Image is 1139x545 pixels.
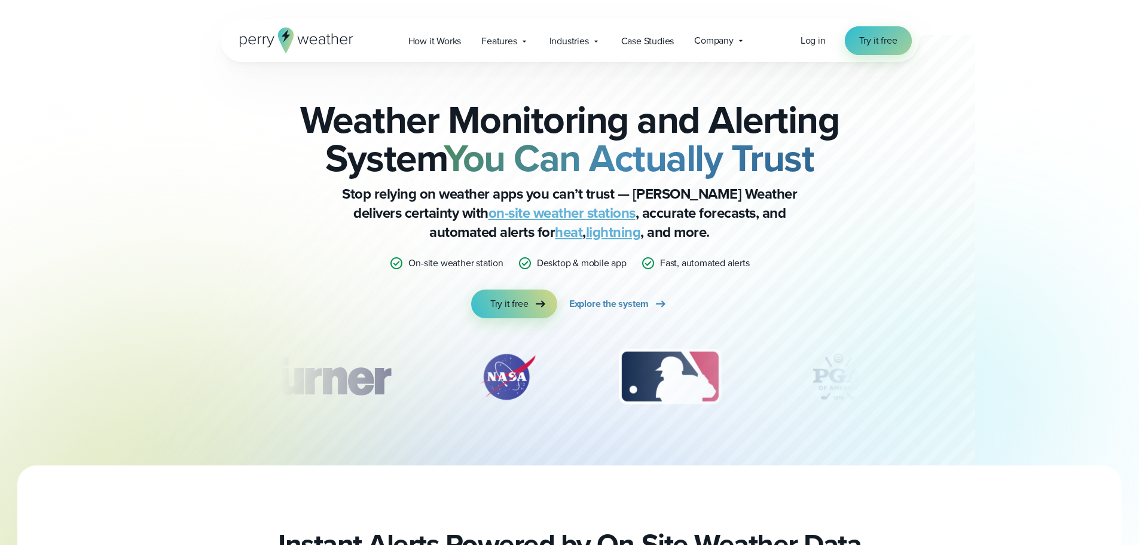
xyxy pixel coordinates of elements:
span: Log in [801,34,826,47]
div: 4 of 12 [790,347,886,407]
span: Company [694,34,734,48]
div: 3 of 12 [607,347,733,407]
a: on-site weather stations [488,202,636,224]
div: slideshow [280,347,859,413]
a: Try it free [845,26,912,55]
a: How it Works [398,29,472,53]
span: Features [481,34,517,48]
a: Explore the system [569,290,668,318]
img: PGA.svg [790,347,886,407]
span: Industries [549,34,589,48]
p: Desktop & mobile app [537,256,627,270]
p: On-site weather station [408,256,503,270]
img: NASA.svg [466,347,549,407]
span: Try it free [859,34,897,48]
span: Try it free [490,297,529,311]
span: How it Works [408,34,462,48]
a: Case Studies [611,29,685,53]
p: Stop relying on weather apps you can’t trust — [PERSON_NAME] Weather delivers certainty with , ac... [331,184,809,242]
img: Turner-Construction_1.svg [238,347,408,407]
h2: Weather Monitoring and Alerting System [280,101,859,177]
a: lightning [586,221,641,243]
div: 1 of 12 [238,347,408,407]
p: Fast, automated alerts [660,256,750,270]
span: Case Studies [621,34,674,48]
a: Log in [801,34,826,48]
img: MLB.svg [607,347,733,407]
div: 2 of 12 [466,347,549,407]
span: Explore the system [569,297,649,311]
a: Try it free [471,290,557,318]
a: heat [555,221,582,243]
strong: You Can Actually Trust [444,130,814,186]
